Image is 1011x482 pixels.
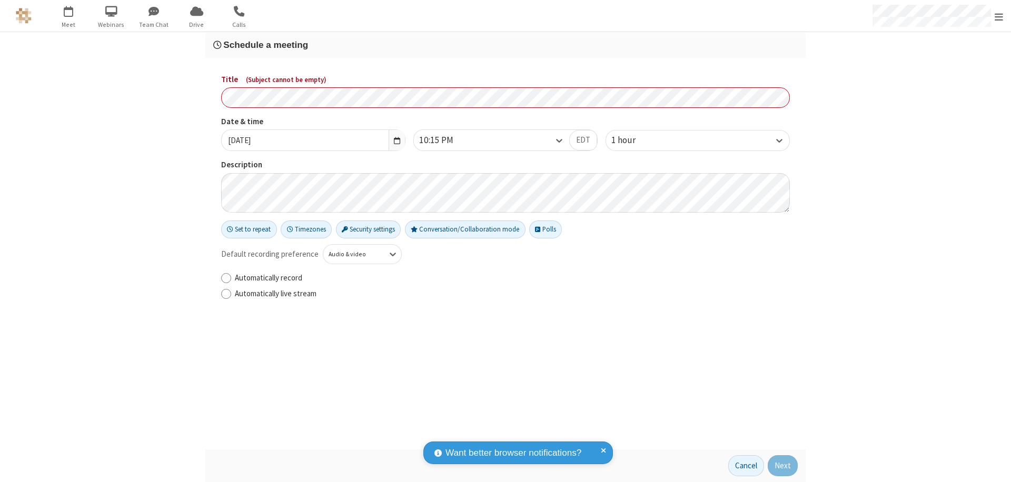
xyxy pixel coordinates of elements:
[221,159,790,171] label: Description
[220,20,259,29] span: Calls
[235,272,790,284] label: Automatically record
[419,134,471,147] div: 10:15 PM
[221,74,790,86] label: Title
[529,220,562,238] button: Polls
[611,134,653,147] div: 1 hour
[177,20,216,29] span: Drive
[92,20,131,29] span: Webinars
[246,75,326,84] span: ( Subject cannot be empty )
[336,220,401,238] button: Security settings
[235,288,790,300] label: Automatically live stream
[49,20,88,29] span: Meet
[16,8,32,24] img: QA Selenium DO NOT DELETE OR CHANGE
[221,248,319,260] span: Default recording preference
[223,39,308,50] span: Schedule a meeting
[281,220,332,238] button: Timezones
[221,220,277,238] button: Set to repeat
[569,130,597,151] button: EDT
[221,116,405,128] label: Date & time
[329,249,379,259] div: Audio & video
[405,220,526,238] button: Conversation/Collaboration mode
[768,455,798,476] button: Next
[728,455,764,476] button: Cancel
[445,446,581,460] span: Want better browser notifications?
[134,20,174,29] span: Team Chat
